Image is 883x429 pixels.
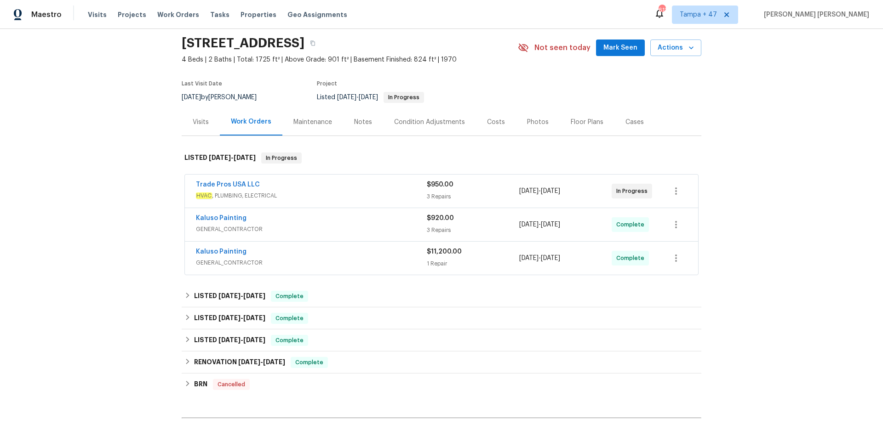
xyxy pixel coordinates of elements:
span: [DATE] [541,255,560,261]
div: BRN Cancelled [182,373,701,395]
span: Complete [616,254,648,263]
span: Last Visit Date [182,81,222,86]
span: - [209,154,256,161]
span: In Progress [262,153,301,163]
span: Complete [272,292,307,301]
span: [DATE] [519,255,539,261]
span: [DATE] [541,188,560,194]
span: 4 Beds | 2 Baths | Total: 1725 ft² | Above Grade: 901 ft² | Basement Finished: 824 ft² | 1970 [182,55,518,64]
span: , PLUMBING, ELECTRICAL [196,191,427,200]
span: [DATE] [541,221,560,228]
span: Tasks [210,11,229,18]
span: Work Orders [157,10,199,19]
div: Notes [354,118,372,127]
span: Cancelled [214,380,249,389]
span: $920.00 [427,215,454,221]
span: - [238,359,285,365]
span: Visits [88,10,107,19]
div: Floor Plans [571,118,603,127]
div: 1 Repair [427,259,519,268]
span: Project [317,81,337,86]
div: RENOVATION [DATE]-[DATE]Complete [182,351,701,373]
div: LISTED [DATE]-[DATE]Complete [182,329,701,351]
h2: [STREET_ADDRESS] [182,39,304,48]
span: Properties [241,10,276,19]
span: GENERAL_CONTRACTOR [196,258,427,267]
div: LISTED [DATE]-[DATE]Complete [182,307,701,329]
span: Complete [616,220,648,229]
div: LISTED [DATE]-[DATE]Complete [182,285,701,307]
span: [DATE] [519,221,539,228]
div: 3 Repairs [427,192,519,201]
button: Actions [650,40,701,56]
span: $11,200.00 [427,248,462,255]
a: Kaluso Painting [196,248,247,255]
div: Photos [527,118,549,127]
span: - [218,315,265,321]
span: Actions [658,42,694,54]
h6: LISTED [194,291,265,302]
span: Mark Seen [603,42,637,54]
span: - [519,254,560,263]
div: Work Orders [231,117,271,126]
span: Not seen today [534,43,591,52]
span: [DATE] [519,188,539,194]
span: [DATE] [263,359,285,365]
span: In Progress [616,186,651,196]
span: [DATE] [218,293,241,299]
div: LISTED [DATE]-[DATE]In Progress [182,143,701,173]
span: [DATE] [243,315,265,321]
span: [DATE] [234,154,256,161]
span: - [519,186,560,196]
h6: LISTED [194,313,265,324]
span: - [337,94,378,101]
span: Maestro [31,10,62,19]
a: Trade Pros USA LLC [196,181,260,188]
span: [DATE] [182,94,201,101]
div: Condition Adjustments [394,118,465,127]
a: Kaluso Painting [196,215,247,221]
span: In Progress [384,95,423,100]
span: [DATE] [218,337,241,343]
span: [PERSON_NAME] [PERSON_NAME] [760,10,869,19]
span: [DATE] [243,293,265,299]
span: Complete [272,314,307,323]
button: Copy Address [304,35,321,51]
span: [DATE] [218,315,241,321]
span: $950.00 [427,181,453,188]
span: [DATE] [359,94,378,101]
em: HVAC [196,192,212,199]
h6: LISTED [184,152,256,164]
button: Mark Seen [596,40,645,56]
span: Projects [118,10,146,19]
div: Cases [625,118,644,127]
div: by [PERSON_NAME] [182,92,268,103]
div: 611 [659,6,665,15]
span: - [218,293,265,299]
span: - [519,220,560,229]
span: [DATE] [337,94,356,101]
span: [DATE] [209,154,231,161]
span: [DATE] [238,359,260,365]
h6: RENOVATION [194,357,285,368]
h6: BRN [194,379,207,390]
div: Costs [487,118,505,127]
h6: LISTED [194,335,265,346]
span: Tampa + 47 [680,10,717,19]
span: GENERAL_CONTRACTOR [196,225,427,234]
span: Complete [292,358,327,367]
div: Maintenance [293,118,332,127]
span: [DATE] [243,337,265,343]
span: - [218,337,265,343]
div: 3 Repairs [427,226,519,235]
span: Listed [317,94,424,101]
span: Geo Assignments [287,10,347,19]
div: Visits [193,118,209,127]
span: Complete [272,336,307,345]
